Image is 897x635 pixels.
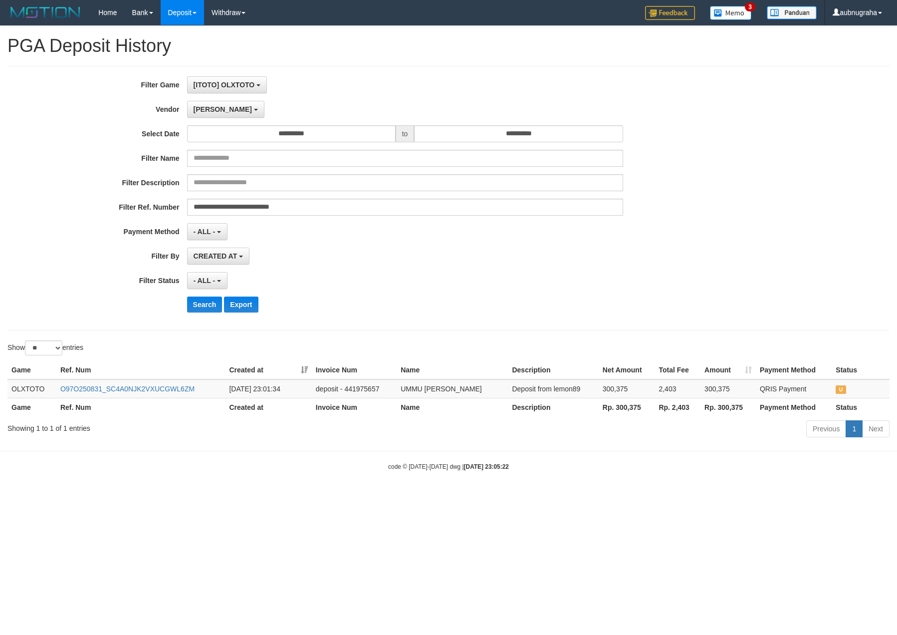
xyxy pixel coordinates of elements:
[710,6,752,20] img: Button%20Memo.svg
[312,398,397,416] th: Invoice Num
[194,228,216,236] span: - ALL -
[756,361,832,379] th: Payment Method
[60,385,195,393] a: O97O250831_SC4A0NJK2VXUCGWL6ZM
[700,398,756,416] th: Rp. 300,375
[655,361,700,379] th: Total Fee
[397,361,508,379] th: Name
[806,420,846,437] a: Previous
[224,297,258,313] button: Export
[655,379,700,398] td: 2,403
[7,361,56,379] th: Game
[655,398,700,416] th: Rp. 2,403
[194,277,216,285] span: - ALL -
[187,297,223,313] button: Search
[187,272,227,289] button: - ALL -
[836,385,846,394] span: UNPAID
[194,252,237,260] span: CREATED AT
[846,420,863,437] a: 1
[464,463,509,470] strong: [DATE] 23:05:22
[700,361,756,379] th: Amount: activate to sort column ascending
[7,340,83,355] label: Show entries
[56,361,225,379] th: Ref. Num
[194,105,252,113] span: [PERSON_NAME]
[397,398,508,416] th: Name
[599,379,655,398] td: 300,375
[862,420,890,437] a: Next
[25,340,62,355] select: Showentries
[700,379,756,398] td: 300,375
[187,101,264,118] button: [PERSON_NAME]
[645,6,695,20] img: Feedback.jpg
[225,398,311,416] th: Created at
[187,223,227,240] button: - ALL -
[56,398,225,416] th: Ref. Num
[7,36,890,56] h1: PGA Deposit History
[7,398,56,416] th: Game
[187,76,267,93] button: [ITOTO] OLXTOTO
[599,361,655,379] th: Net Amount
[7,379,56,398] td: OLXTOTO
[388,463,509,470] small: code © [DATE]-[DATE] dwg |
[599,398,655,416] th: Rp. 300,375
[312,379,397,398] td: deposit - 441975657
[397,379,508,398] td: UMMU [PERSON_NAME]
[832,398,890,416] th: Status
[756,379,832,398] td: QRIS Payment
[7,5,83,20] img: MOTION_logo.png
[312,361,397,379] th: Invoice Num
[225,361,311,379] th: Created at: activate to sort column ascending
[508,398,598,416] th: Description
[7,419,366,433] div: Showing 1 to 1 of 1 entries
[508,379,598,398] td: Deposit from lemon89
[396,125,415,142] span: to
[225,379,311,398] td: [DATE] 23:01:34
[832,361,890,379] th: Status
[508,361,598,379] th: Description
[187,248,250,265] button: CREATED AT
[194,81,255,89] span: [ITOTO] OLXTOTO
[745,2,755,11] span: 3
[767,6,817,19] img: panduan.png
[756,398,832,416] th: Payment Method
